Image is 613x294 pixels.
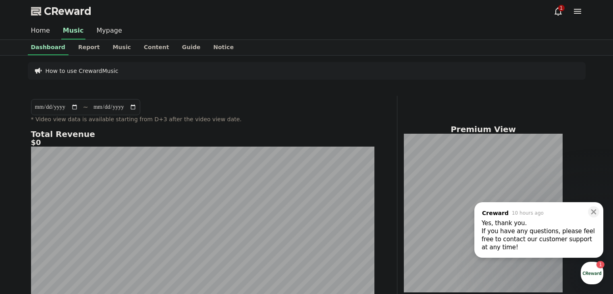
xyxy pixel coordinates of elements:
a: Notice [207,40,240,55]
p: ~ [83,102,88,112]
a: Dashboard [28,40,69,55]
a: Content [137,40,176,55]
p: * Video view data is available starting from D+3 after the video view date. [31,115,374,123]
h5: $0 [31,139,374,147]
a: CReward [31,5,91,18]
a: Mypage [90,23,129,39]
h4: Premium View [404,125,563,134]
h4: Total Revenue [31,130,374,139]
a: Report [72,40,106,55]
a: 1 [553,6,563,16]
a: Guide [175,40,207,55]
a: Home [25,23,56,39]
span: CReward [44,5,91,18]
a: Music [61,23,85,39]
div: 1 [558,5,565,11]
a: Music [106,40,137,55]
a: How to use CrewardMusic [46,67,118,75]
